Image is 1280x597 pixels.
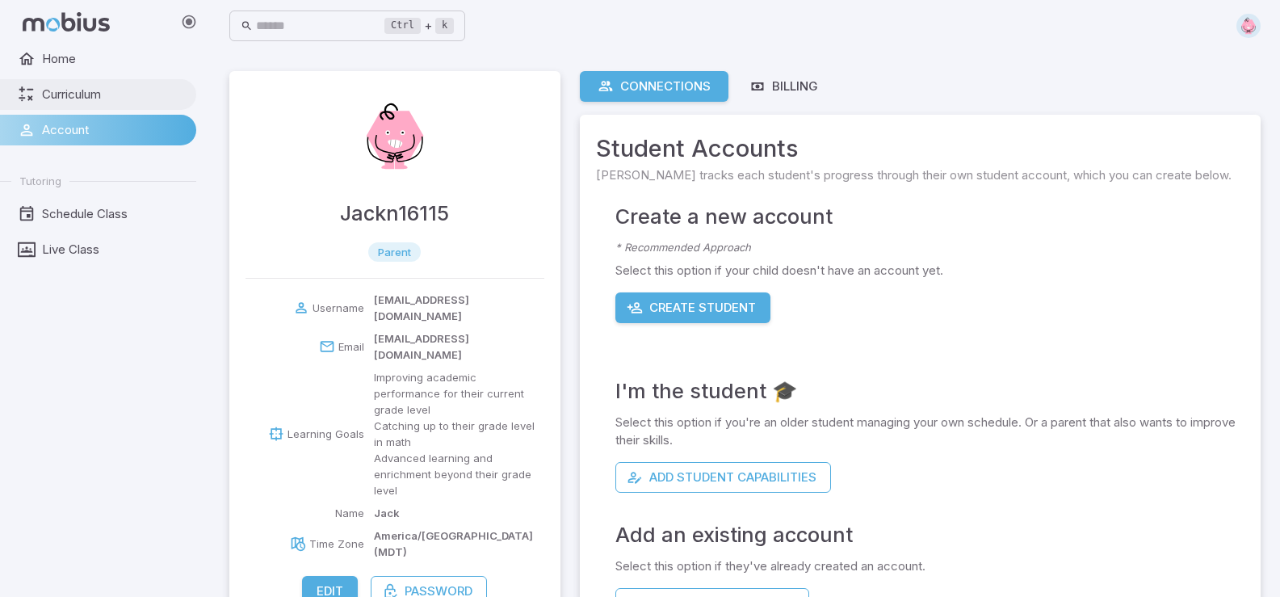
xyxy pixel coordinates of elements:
p: Email [338,338,364,355]
kbd: k [435,18,454,34]
p: Jack [374,505,400,521]
p: Username [313,300,364,316]
span: Live Class [42,241,185,259]
p: * Recommended Approach [615,239,1244,255]
kbd: Ctrl [384,18,421,34]
span: [PERSON_NAME] tracks each student's progress through their own student account, which you can cre... [596,166,1244,184]
span: Account [42,121,185,139]
span: Home [42,50,185,68]
p: Select this option if they've already created an account. [615,557,1244,575]
h4: Create a new account [615,200,1244,233]
p: Learning Goals [287,426,364,442]
div: Billing [749,78,818,95]
button: Create Student [615,292,770,323]
p: Select this option if you're an older student managing your own schedule. Or a parent that also w... [615,414,1244,449]
h4: I'm the student 🎓 [615,375,1244,407]
p: Catching up to their grade level in math [374,418,544,450]
img: Jack [346,87,443,184]
span: Student Accounts [596,131,1244,166]
p: Name [335,505,364,521]
p: Select this option if your child doesn't have an account yet. [615,262,1244,280]
h4: Add an existing account [615,519,1244,551]
p: Time Zone [309,536,364,552]
span: parent [368,244,421,260]
span: Schedule Class [42,205,185,223]
span: Curriculum [42,86,185,103]
span: Tutoring [19,174,61,188]
p: America/[GEOGRAPHIC_DATA] (MDT) [374,528,544,560]
h4: Jackn16115 [340,197,449,229]
img: hexagon.svg [1236,14,1261,38]
p: Advanced learning and enrichment beyond their grade level [374,450,544,498]
p: [EMAIL_ADDRESS][DOMAIN_NAME] [374,292,544,324]
div: + [384,16,454,36]
button: Add Student Capabilities [615,462,831,493]
div: Connections [598,78,711,95]
p: Improving academic performance for their current grade level [374,369,544,418]
p: [EMAIL_ADDRESS][DOMAIN_NAME] [374,330,544,363]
